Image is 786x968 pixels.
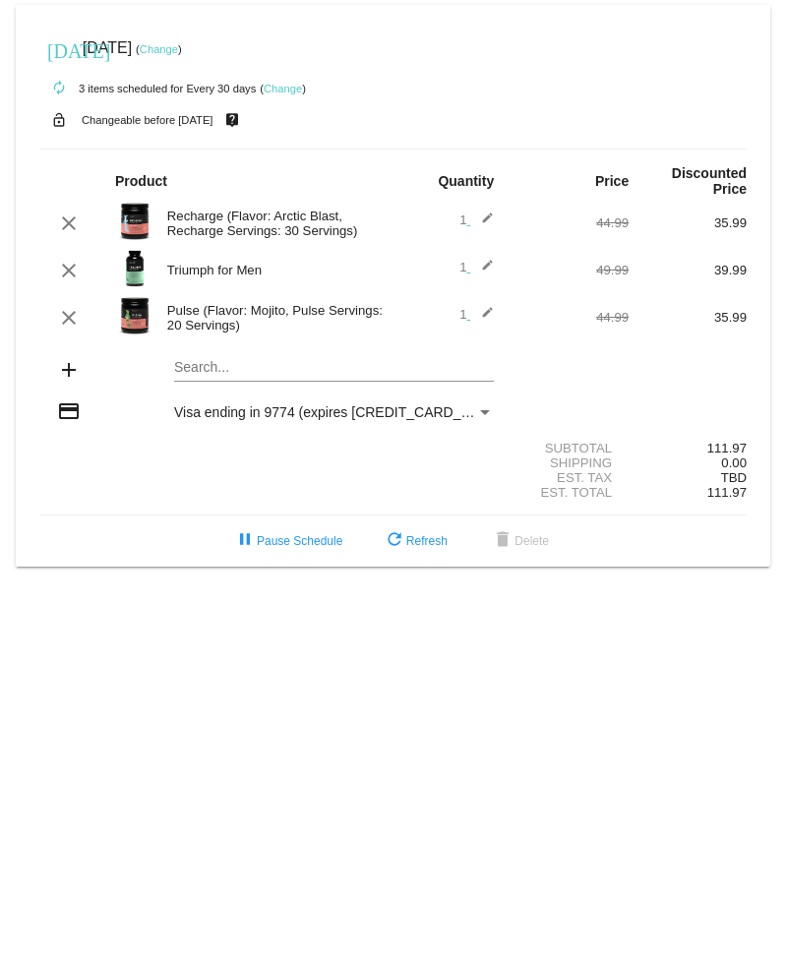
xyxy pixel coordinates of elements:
span: Visa ending in 9774 (expires [CREDIT_CARD_DATA]) [174,404,504,420]
mat-select: Payment Method [174,404,494,420]
button: Delete [475,523,565,559]
mat-icon: edit [470,259,494,282]
img: Image-1-Triumph_carousel-front-transp.png [115,249,154,288]
small: 3 items scheduled for Every 30 days [39,83,256,94]
img: Image-1-Carousel-Recharge30S-Arctic-Blast-1000x1000-Transp.png [115,202,154,241]
small: ( ) [260,83,306,94]
div: Est. Tax [511,470,629,485]
strong: Discounted Price [672,165,747,197]
div: Est. Total [511,485,629,500]
mat-icon: edit [470,306,494,330]
small: ( ) [136,43,182,55]
div: 49.99 [511,263,629,277]
div: 35.99 [629,215,747,230]
a: Change [140,43,178,55]
div: Triumph for Men [157,263,393,277]
span: 1 [459,212,494,227]
strong: Price [595,173,629,189]
div: Shipping [511,455,629,470]
input: Search... [174,360,494,376]
button: Pause Schedule [217,523,358,559]
mat-icon: refresh [383,529,406,553]
div: Recharge (Flavor: Arctic Blast, Recharge Servings: 30 Servings) [157,209,393,238]
img: Pulse20S-Mojito-Transp.png [115,296,154,335]
div: Subtotal [511,441,629,455]
span: Pause Schedule [233,534,342,548]
mat-icon: autorenew [47,77,71,100]
span: TBD [721,470,747,485]
a: Change [264,83,302,94]
mat-icon: clear [57,306,81,330]
div: 44.99 [511,310,629,325]
strong: Product [115,173,167,189]
mat-icon: lock_open [47,107,71,133]
mat-icon: pause [233,529,257,553]
span: 0.00 [721,455,747,470]
div: Pulse (Flavor: Mojito, Pulse Servings: 20 Servings) [157,303,393,333]
div: 35.99 [629,310,747,325]
mat-icon: add [57,358,81,382]
mat-icon: delete [491,529,514,553]
div: 44.99 [511,215,629,230]
small: Changeable before [DATE] [82,114,213,126]
mat-icon: edit [470,212,494,235]
div: 39.99 [629,263,747,277]
strong: Quantity [438,173,494,189]
span: 1 [459,307,494,322]
span: 1 [459,260,494,274]
span: Refresh [383,534,448,548]
mat-icon: clear [57,212,81,235]
mat-icon: live_help [220,107,244,133]
mat-icon: clear [57,259,81,282]
mat-icon: [DATE] [47,37,71,61]
span: 111.97 [707,485,747,500]
div: 111.97 [629,441,747,455]
span: Delete [491,534,549,548]
mat-icon: credit_card [57,399,81,423]
button: Refresh [367,523,463,559]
